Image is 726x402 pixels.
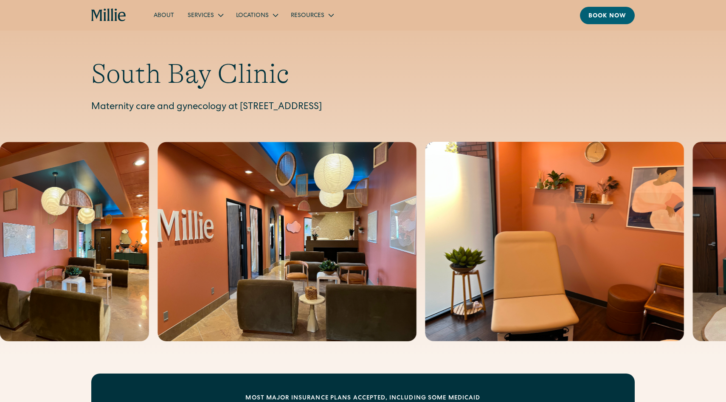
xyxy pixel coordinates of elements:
div: Services [181,8,229,22]
div: Locations [236,11,269,20]
a: home [91,8,127,22]
div: Resources [284,8,340,22]
a: About [147,8,181,22]
p: Maternity care and gynecology at [STREET_ADDRESS] [91,101,635,115]
div: Resources [291,11,324,20]
div: Book now [588,12,626,21]
div: Services [188,11,214,20]
div: Locations [229,8,284,22]
h1: South Bay Clinic [91,58,635,90]
a: Book now [580,7,635,24]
